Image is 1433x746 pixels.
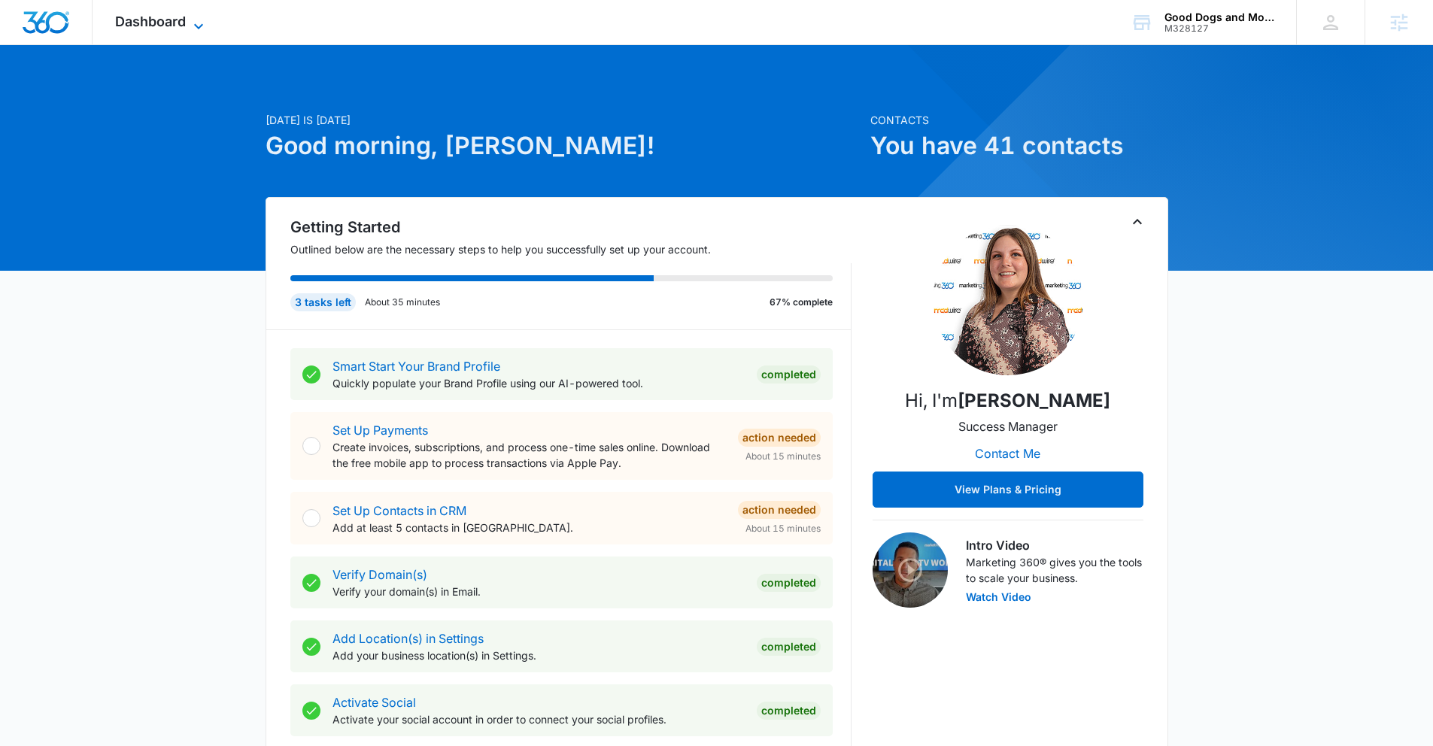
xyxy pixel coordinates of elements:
[365,296,440,309] p: About 35 minutes
[266,128,861,164] h1: Good morning, [PERSON_NAME]!
[332,647,745,663] p: Add your business location(s) in Settings.
[966,536,1143,554] h3: Intro Video
[332,359,500,374] a: Smart Start Your Brand Profile
[870,128,1168,164] h1: You have 41 contacts
[332,567,427,582] a: Verify Domain(s)
[873,532,948,608] img: Intro Video
[905,387,1110,414] p: Hi, I'm
[958,390,1110,411] strong: [PERSON_NAME]
[745,450,821,463] span: About 15 minutes
[332,423,428,438] a: Set Up Payments
[870,112,1168,128] p: Contacts
[1164,11,1274,23] div: account name
[332,439,726,471] p: Create invoices, subscriptions, and process one-time sales online. Download the free mobile app t...
[1128,213,1146,231] button: Toggle Collapse
[115,14,186,29] span: Dashboard
[873,472,1143,508] button: View Plans & Pricing
[738,429,821,447] div: Action Needed
[738,501,821,519] div: Action Needed
[745,522,821,535] span: About 15 minutes
[1164,23,1274,34] div: account id
[332,695,416,710] a: Activate Social
[332,375,745,391] p: Quickly populate your Brand Profile using our AI-powered tool.
[757,574,821,592] div: Completed
[960,435,1055,472] button: Contact Me
[332,631,484,646] a: Add Location(s) in Settings
[770,296,833,309] p: 67% complete
[332,503,466,518] a: Set Up Contacts in CRM
[290,293,356,311] div: 3 tasks left
[332,584,745,599] p: Verify your domain(s) in Email.
[958,417,1058,435] p: Success Manager
[290,216,852,238] h2: Getting Started
[332,520,726,535] p: Add at least 5 contacts in [GEOGRAPHIC_DATA].
[757,365,821,384] div: Completed
[757,702,821,720] div: Completed
[966,554,1143,586] p: Marketing 360® gives you the tools to scale your business.
[290,241,852,257] p: Outlined below are the necessary steps to help you successfully set up your account.
[966,592,1031,602] button: Watch Video
[332,711,745,727] p: Activate your social account in order to connect your social profiles.
[933,225,1083,375] img: Alyssa Bauer
[757,638,821,656] div: Completed
[266,112,861,128] p: [DATE] is [DATE]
